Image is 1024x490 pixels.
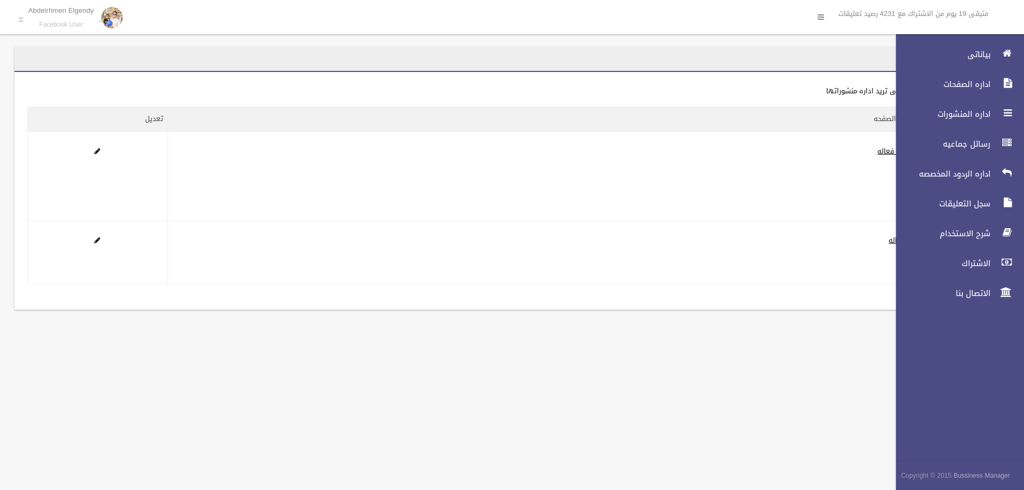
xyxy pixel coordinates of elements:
[887,252,1024,275] a: الاشتراك
[167,107,915,132] th: حاله الصفحه
[887,73,1024,96] a: اداره الصفحات
[877,144,906,158] a: غير فعاله
[27,85,963,98] div: اضغط على الصفحه التى تريد اداره منشوراتها
[28,21,94,29] small: Facebook User
[887,132,1024,156] a: رسائل جماعيه
[887,139,994,149] span: رسائل جماعيه
[28,6,94,14] p: Abdelrhmen Elgendy
[887,288,994,299] span: الاتصال بنا
[887,49,994,60] span: بياناتى
[887,43,1024,66] a: بياناتى
[887,192,1024,215] a: سجل التعليقات
[901,470,951,481] span: Copyright © 2015
[954,470,1010,481] strong: Bussiness Manager
[887,282,1024,305] a: الاتصال بنا
[889,234,906,247] a: فعاله
[94,144,100,158] a: Edit
[887,258,994,269] span: الاشتراك
[887,198,994,209] span: سجل التعليقات
[887,228,994,239] span: شرح الاستخدام
[887,168,994,179] span: اداره الردود المخصصه
[887,79,994,90] span: اداره الصفحات
[887,222,1024,245] a: شرح الاستخدام
[887,102,1024,126] a: اداره المنشورات
[28,107,168,132] th: تعديل
[94,234,100,247] a: Edit
[887,162,1024,186] a: اداره الردود المخصصه
[887,109,994,119] span: اداره المنشورات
